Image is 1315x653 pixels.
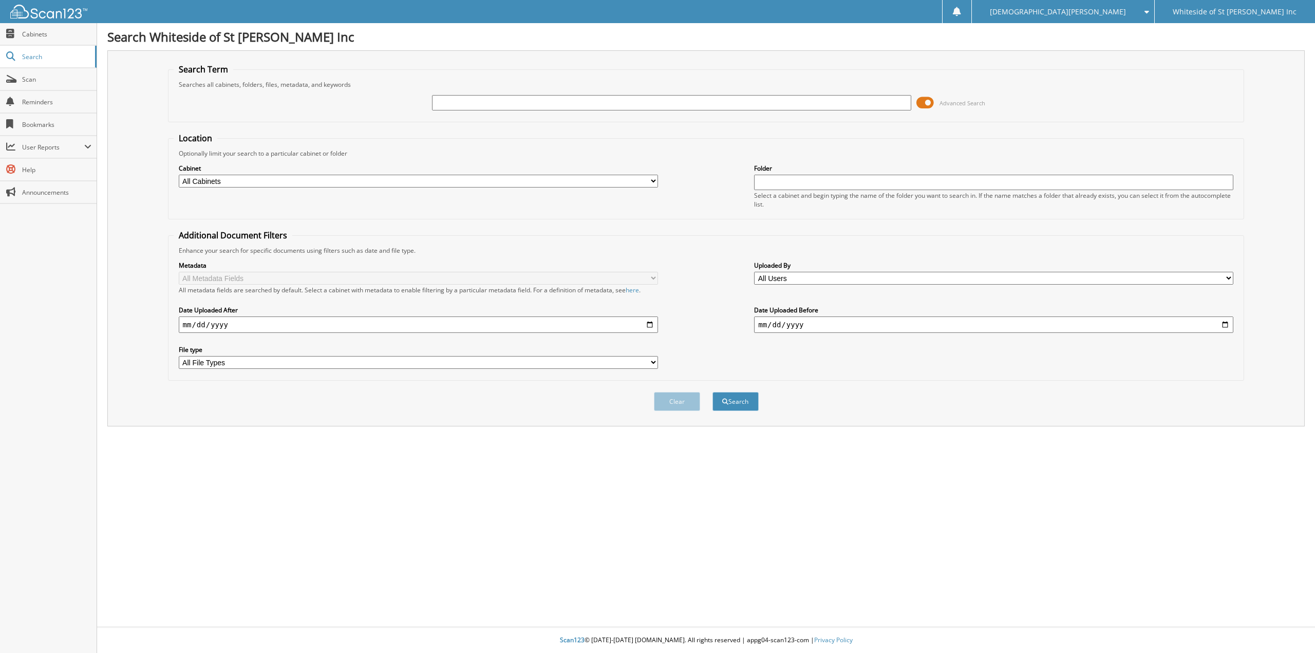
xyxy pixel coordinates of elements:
a: here [626,286,639,294]
label: Folder [754,164,1233,173]
div: Optionally limit your search to a particular cabinet or folder [174,149,1239,158]
span: Bookmarks [22,120,91,129]
label: Metadata [179,261,658,270]
label: Cabinet [179,164,658,173]
a: Privacy Policy [814,636,853,644]
span: User Reports [22,143,84,152]
h1: Search Whiteside of St [PERSON_NAME] Inc [107,28,1305,45]
span: Help [22,165,91,174]
button: Search [712,392,759,411]
input: end [754,316,1233,333]
span: [DEMOGRAPHIC_DATA][PERSON_NAME] [990,9,1126,15]
span: Reminders [22,98,91,106]
div: Enhance your search for specific documents using filters such as date and file type. [174,246,1239,255]
label: Date Uploaded Before [754,306,1233,314]
div: Searches all cabinets, folders, files, metadata, and keywords [174,80,1239,89]
span: Search [22,52,90,61]
span: Cabinets [22,30,91,39]
button: Clear [654,392,700,411]
legend: Additional Document Filters [174,230,292,241]
span: Whiteside of St [PERSON_NAME] Inc [1173,9,1297,15]
input: start [179,316,658,333]
span: Scan123 [560,636,585,644]
label: Uploaded By [754,261,1233,270]
legend: Search Term [174,64,233,75]
span: Scan [22,75,91,84]
span: Announcements [22,188,91,197]
label: Date Uploaded After [179,306,658,314]
span: Advanced Search [940,99,985,107]
img: scan123-logo-white.svg [10,5,87,18]
div: Select a cabinet and begin typing the name of the folder you want to search in. If the name match... [754,191,1233,209]
div: All metadata fields are searched by default. Select a cabinet with metadata to enable filtering b... [179,286,658,294]
div: © [DATE]-[DATE] [DOMAIN_NAME]. All rights reserved | appg04-scan123-com | [97,628,1315,653]
legend: Location [174,133,217,144]
label: File type [179,345,658,354]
